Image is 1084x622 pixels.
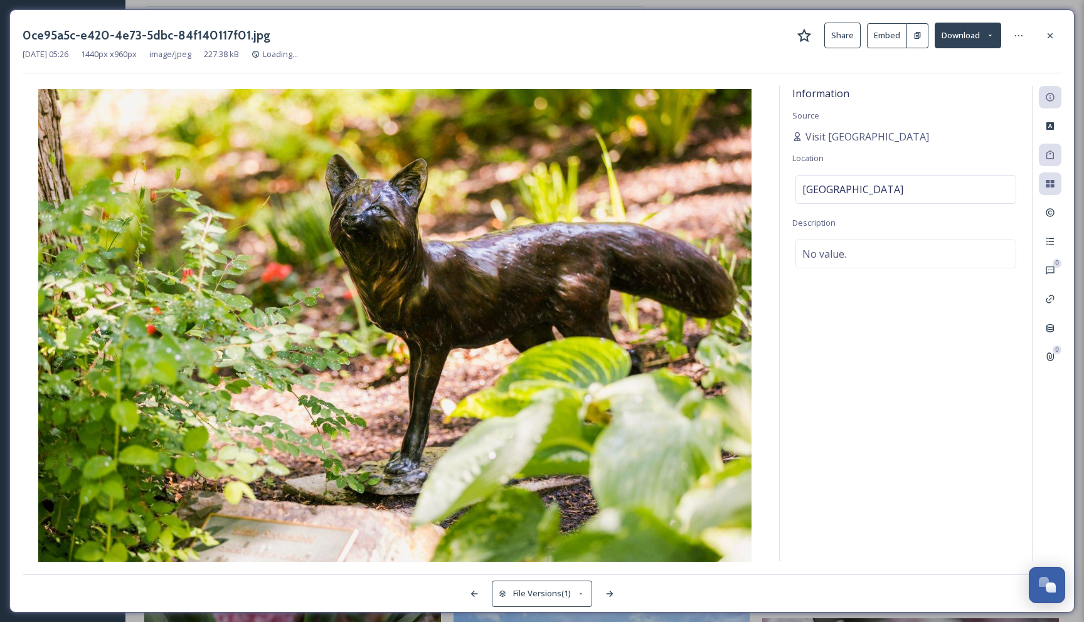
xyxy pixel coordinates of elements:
[805,129,929,144] span: Visit [GEOGRAPHIC_DATA]
[149,48,191,60] span: image/jpeg
[23,89,767,564] img: 0ce95a5c-e420-4e73-5dbc-84f140117f01.jpg
[792,217,836,228] span: Description
[1029,567,1065,603] button: Open Chat
[23,48,68,60] span: [DATE] 05:26
[1053,259,1061,268] div: 0
[802,182,903,197] span: [GEOGRAPHIC_DATA]
[792,87,849,100] span: Information
[204,48,239,60] span: 227.38 kB
[81,48,137,60] span: 1440 px x 960 px
[824,23,861,48] button: Share
[867,23,907,48] button: Embed
[935,23,1001,48] button: Download
[492,581,592,606] button: File Versions(1)
[792,110,819,121] span: Source
[802,246,846,261] span: No value.
[792,152,824,164] span: Location
[23,26,270,45] h3: 0ce95a5c-e420-4e73-5dbc-84f140117f01.jpg
[1053,345,1061,354] div: 0
[263,48,298,60] span: Loading...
